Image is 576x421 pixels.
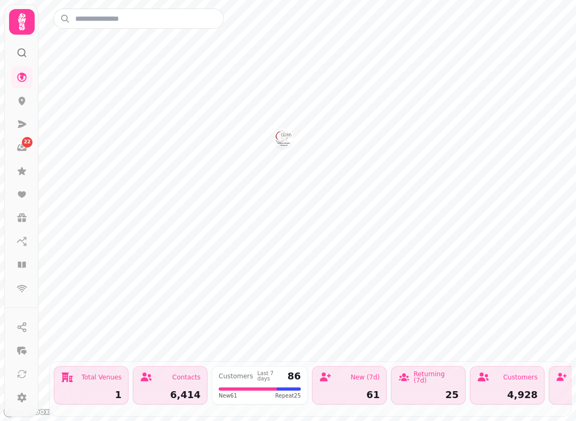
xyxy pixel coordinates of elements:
div: 4,928 [477,390,538,400]
div: Last 7 days [258,371,283,382]
div: New (7d) [350,374,380,380]
div: Customers [503,374,538,380]
div: Map marker [275,129,292,150]
div: 61 [319,390,380,400]
span: New 61 [219,392,237,400]
a: 22 [11,137,33,158]
div: 25 [398,390,459,400]
div: 1 [61,390,122,400]
button: Gurkha Cafe & Restauarant [275,129,292,147]
div: 6,414 [140,390,201,400]
span: Repeat 25 [275,392,301,400]
div: Total Venues [82,374,122,380]
div: Returning (7d) [413,371,459,384]
span: 22 [24,139,31,146]
div: Customers [219,373,253,379]
div: 86 [287,371,301,381]
div: Contacts [172,374,201,380]
a: Mapbox logo [3,406,50,418]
